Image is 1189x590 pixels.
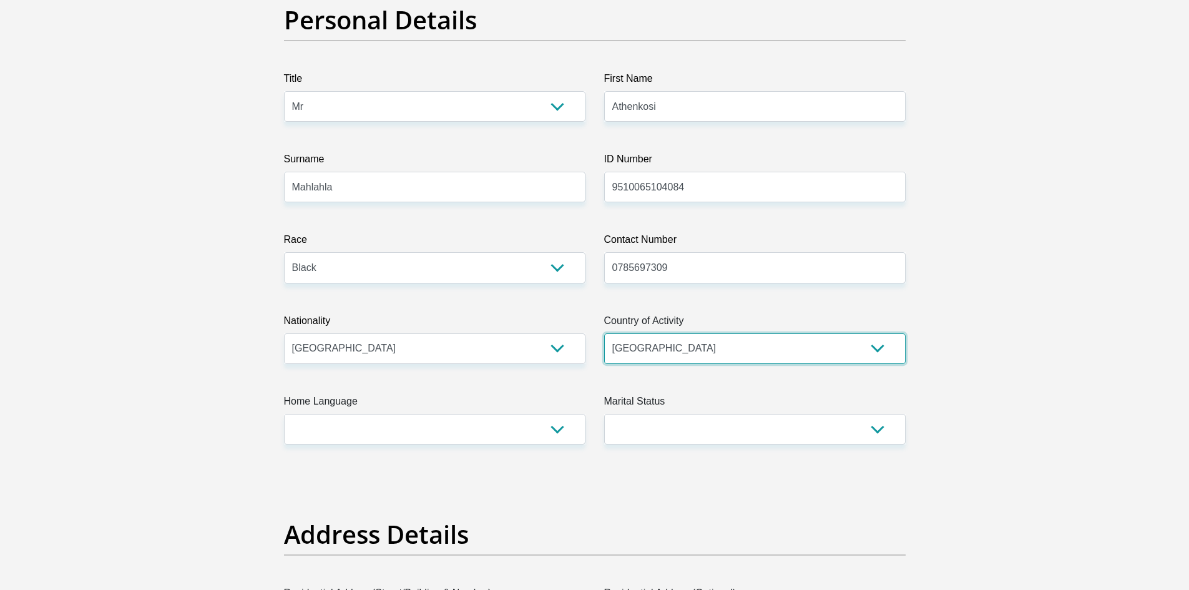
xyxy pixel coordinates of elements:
label: Surname [284,152,585,172]
h2: Address Details [284,519,906,549]
label: Country of Activity [604,313,906,333]
input: Surname [284,172,585,202]
label: ID Number [604,152,906,172]
input: Contact Number [604,252,906,283]
label: Contact Number [604,232,906,252]
label: First Name [604,71,906,91]
label: Race [284,232,585,252]
h2: Personal Details [284,5,906,35]
label: Home Language [284,394,585,414]
label: Title [284,71,585,91]
input: First Name [604,91,906,122]
label: Marital Status [604,394,906,414]
label: Nationality [284,313,585,333]
input: ID Number [604,172,906,202]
